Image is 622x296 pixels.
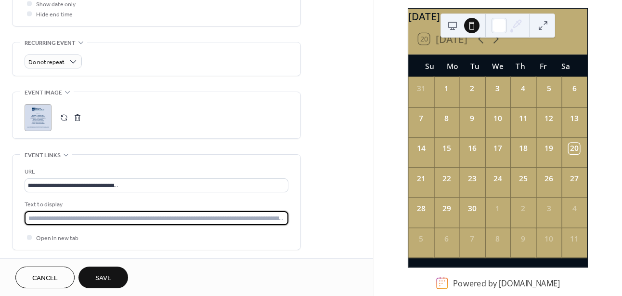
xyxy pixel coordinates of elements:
div: 26 [544,173,555,184]
span: Save [95,273,111,283]
div: 10 [544,233,555,244]
div: 17 [492,143,503,154]
div: Text to display [25,200,286,210]
div: 28 [415,203,427,214]
div: 20 [569,143,580,154]
div: 13 [569,113,580,124]
div: 6 [569,83,580,94]
div: 31 [415,83,427,94]
span: Event image [25,88,62,98]
div: 7 [466,233,478,244]
div: 18 [518,143,529,154]
div: 5 [544,83,555,94]
div: 5 [415,233,427,244]
div: 23 [466,173,478,184]
div: 1 [441,83,452,94]
div: 4 [569,203,580,214]
div: 9 [466,113,478,124]
div: 6 [441,233,452,244]
span: Cancel [32,273,58,283]
div: 1 [492,203,503,214]
div: Tu [464,54,486,77]
span: Event links [25,150,61,161]
a: [DOMAIN_NAME] [499,278,560,288]
div: 15 [441,143,452,154]
div: ; [25,104,52,131]
div: 29 [441,203,452,214]
div: Mo [441,54,464,77]
div: 16 [466,143,478,154]
div: 7 [415,113,427,124]
div: 25 [518,173,529,184]
div: 3 [492,83,503,94]
button: Save [78,267,128,288]
div: 22 [441,173,452,184]
div: 11 [569,233,580,244]
div: Su [418,54,441,77]
div: 2 [466,83,478,94]
div: 19 [544,143,555,154]
div: 11 [518,113,529,124]
div: 30 [466,203,478,214]
div: 21 [415,173,427,184]
div: 14 [415,143,427,154]
div: 4 [518,83,529,94]
span: Open in new tab [36,233,78,243]
div: We [486,54,509,77]
span: Hide end time [36,10,73,20]
div: Powered by [453,278,560,288]
div: 3 [544,203,555,214]
div: Th [509,54,532,77]
div: 27 [569,173,580,184]
div: URL [25,167,286,177]
div: 10 [492,113,503,124]
div: Sa [555,54,577,77]
div: Fr [532,54,555,77]
span: Recurring event [25,38,76,48]
div: 9 [518,233,529,244]
div: 2 [518,203,529,214]
button: Cancel [15,267,75,288]
div: 24 [492,173,503,184]
div: [DATE] [408,9,587,24]
div: 8 [492,233,503,244]
div: 12 [544,113,555,124]
span: Do not repeat [28,57,65,68]
div: 8 [441,113,452,124]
